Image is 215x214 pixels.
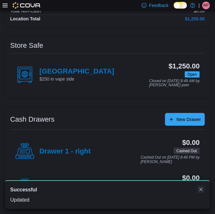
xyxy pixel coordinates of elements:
div: Notification [10,186,205,194]
h4: $1,250.00 [185,16,205,21]
p: Closed on [DATE] 8:49 AM by [PERSON_NAME] peer [149,79,200,88]
span: rp [204,2,209,9]
h3: Cash Drawers [10,116,54,123]
span: Cashed Out [177,148,197,154]
div: Updated [10,196,205,204]
h3: $0.00 [182,139,200,146]
span: Cashed Out [174,148,200,154]
span: Open [188,72,197,77]
h6: Total Non-Cash [10,8,41,13]
h4: Location Total [10,16,40,21]
div: rebecka peer [202,2,210,9]
img: Cova [13,2,41,9]
button: Dismiss toast [197,186,205,193]
h4: Drawer 1 - right [39,147,91,156]
span: Successful [10,186,37,194]
p: $250 in vape side [39,76,114,82]
span: Open [185,71,200,78]
p: | [198,2,200,9]
h3: Store Safe [10,42,43,49]
span: New Drawer [177,116,201,123]
p: Cashed Out on [DATE] 8:46 PM by [PERSON_NAME] [141,155,200,164]
input: Dark Mode [174,2,187,9]
span: Feedback [149,2,169,9]
h3: $1,250.00 [169,62,200,70]
button: New Drawer [165,113,205,126]
h4: [GEOGRAPHIC_DATA] [39,68,114,76]
h3: $0.00 [182,174,200,182]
